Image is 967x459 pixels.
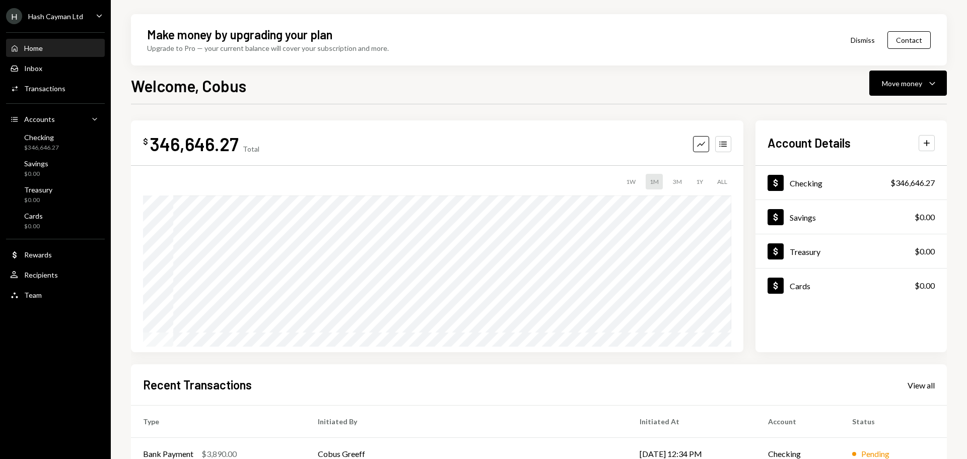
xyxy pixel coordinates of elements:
a: Cards$0.00 [6,209,105,233]
div: $0.00 [915,211,935,223]
div: Cards [790,281,810,291]
div: $346,646.27 [890,177,935,189]
div: $0.00 [24,222,43,231]
a: Home [6,39,105,57]
div: $346,646.27 [24,144,59,152]
div: Treasury [790,247,820,256]
th: Status [840,406,947,438]
a: Rewards [6,245,105,264]
button: Contact [887,31,931,49]
h2: Recent Transactions [143,376,252,393]
div: 1Y [692,174,707,189]
div: Team [24,291,42,299]
div: Inbox [24,64,42,73]
div: Make money by upgrading your plan [147,26,332,43]
div: Hash Cayman Ltd [28,12,83,21]
div: $0.00 [24,170,48,178]
a: Recipients [6,266,105,284]
div: $0.00 [24,196,52,205]
th: Type [131,406,306,438]
h1: Welcome, Cobus [131,76,246,96]
div: Treasury [24,185,52,194]
a: Cards$0.00 [755,269,947,302]
div: Savings [24,159,48,168]
div: Accounts [24,115,55,123]
div: 346,646.27 [150,133,239,155]
div: 3M [669,174,686,189]
div: Checking [24,133,59,142]
a: View all [908,379,935,390]
h2: Account Details [768,135,851,151]
div: Transactions [24,84,65,93]
a: Savings$0.00 [6,156,105,180]
div: $0.00 [915,280,935,292]
a: Checking$346,646.27 [755,166,947,200]
div: 1M [646,174,663,189]
div: $0.00 [915,245,935,257]
div: 1W [622,174,640,189]
button: Dismiss [838,28,887,52]
div: Checking [790,178,822,188]
div: H [6,8,22,24]
button: Move money [869,71,947,96]
a: Team [6,286,105,304]
th: Account [756,406,840,438]
a: Treasury$0.00 [6,182,105,207]
div: Savings [790,213,816,222]
a: Accounts [6,110,105,128]
th: Initiated By [306,406,628,438]
th: Initiated At [628,406,756,438]
div: Upgrade to Pro — your current balance will cover your subscription and more. [147,43,389,53]
div: $ [143,137,148,147]
a: Checking$346,646.27 [6,130,105,154]
div: Recipients [24,271,58,279]
div: Move money [882,78,922,89]
a: Savings$0.00 [755,200,947,234]
a: Treasury$0.00 [755,234,947,268]
div: Rewards [24,250,52,259]
a: Transactions [6,79,105,97]
div: Cards [24,212,43,220]
div: ALL [713,174,731,189]
div: View all [908,380,935,390]
div: Home [24,44,43,52]
a: Inbox [6,59,105,77]
div: Total [243,145,259,153]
